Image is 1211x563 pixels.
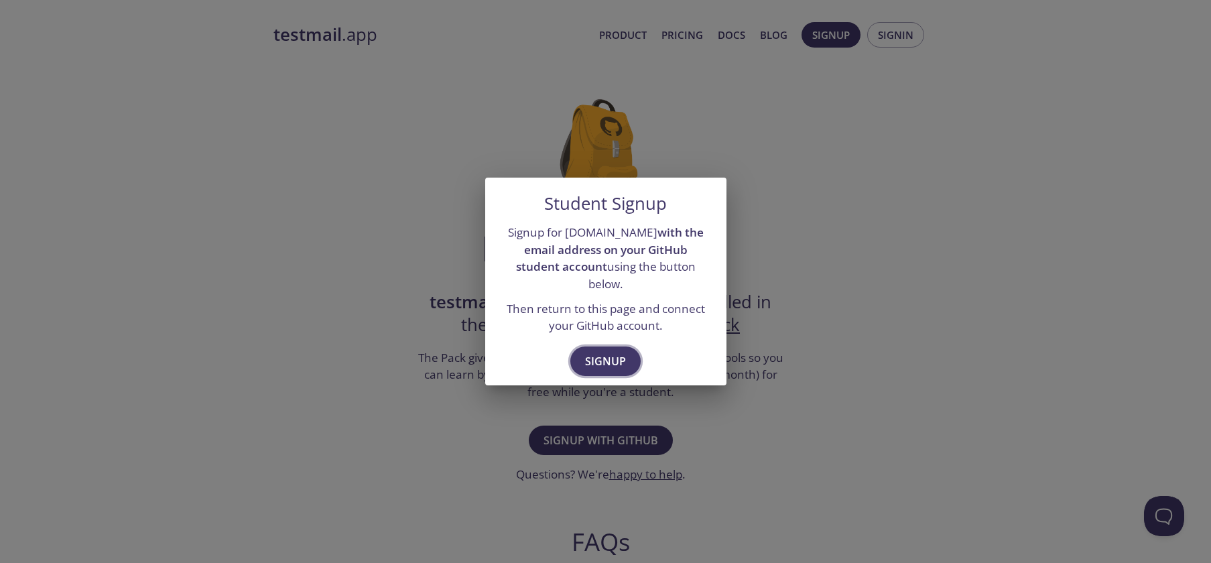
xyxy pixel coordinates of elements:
h5: Student Signup [544,194,667,214]
button: Signup [570,347,641,376]
strong: with the email address on your GitHub student account [516,225,704,274]
p: Then return to this page and connect your GitHub account. [501,300,710,334]
p: Signup for [DOMAIN_NAME] using the button below. [501,224,710,293]
span: Signup [585,352,626,371]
